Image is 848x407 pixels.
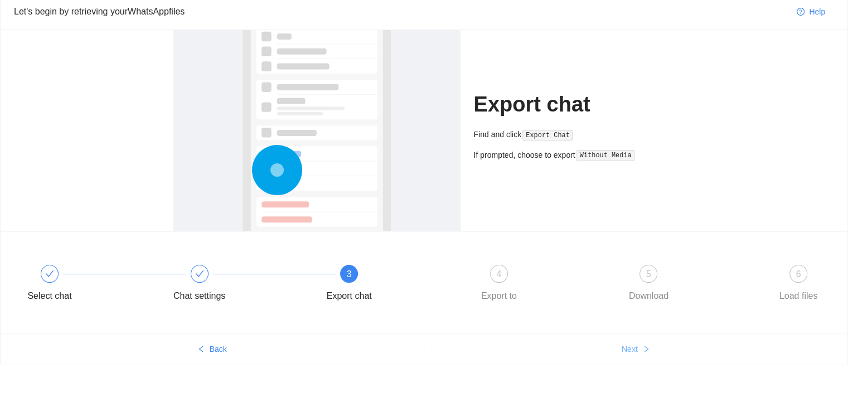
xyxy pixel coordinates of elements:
[45,269,54,278] span: check
[27,287,71,305] div: Select chat
[522,130,573,141] code: Export Chat
[797,8,805,17] span: question-circle
[173,287,225,305] div: Chat settings
[779,287,818,305] div: Load files
[327,287,372,305] div: Export chat
[424,340,848,358] button: Nextright
[1,340,424,358] button: leftBack
[197,345,205,354] span: left
[317,265,467,305] div: 3Export chat
[14,4,788,18] div: Let's begin by retrieving your WhatsApp files
[796,269,801,279] span: 6
[167,265,317,305] div: Chat settings
[642,345,650,354] span: right
[496,269,501,279] span: 4
[766,265,831,305] div: 6Load files
[616,265,766,305] div: 5Download
[809,6,825,18] span: Help
[195,269,204,278] span: check
[210,343,227,355] span: Back
[629,287,668,305] div: Download
[17,265,167,305] div: Select chat
[474,128,675,141] div: Find and click
[481,287,517,305] div: Export to
[622,343,638,355] span: Next
[467,265,617,305] div: 4Export to
[474,149,675,162] div: If prompted, choose to export
[576,150,634,161] code: Without Media
[474,91,675,118] h1: Export chat
[646,269,651,279] span: 5
[788,3,834,21] button: question-circleHelp
[347,269,352,279] span: 3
